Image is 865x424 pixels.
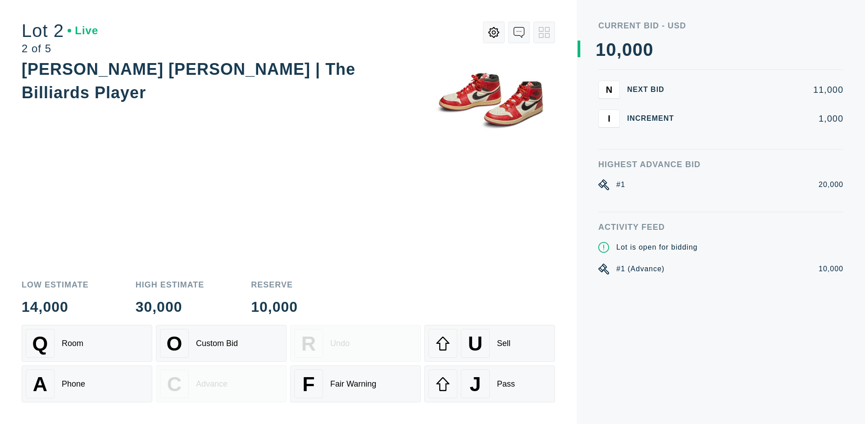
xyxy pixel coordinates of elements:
[633,41,643,59] div: 0
[302,373,314,396] span: F
[627,86,681,93] div: Next Bid
[617,41,622,221] div: ,
[22,325,152,362] button: QRoom
[606,41,616,59] div: 0
[469,373,481,396] span: J
[596,41,606,59] div: 1
[62,339,83,348] div: Room
[616,242,697,253] div: Lot is open for bidding
[598,223,843,231] div: Activity Feed
[301,332,316,355] span: R
[136,300,205,314] div: 30,000
[616,264,665,274] div: #1 (Advance)
[22,22,98,40] div: Lot 2
[196,339,238,348] div: Custom Bid
[22,300,89,314] div: 14,000
[22,60,355,102] div: [PERSON_NAME] [PERSON_NAME] | The Billiards Player
[616,179,625,190] div: #1
[598,160,843,169] div: Highest Advance Bid
[330,339,350,348] div: Undo
[688,114,843,123] div: 1,000
[598,109,620,128] button: I
[643,41,653,59] div: 0
[598,22,843,30] div: Current Bid - USD
[22,43,98,54] div: 2 of 5
[330,379,376,389] div: Fair Warning
[251,281,298,289] div: Reserve
[156,325,287,362] button: OCustom Bid
[622,41,633,59] div: 0
[136,281,205,289] div: High Estimate
[468,332,483,355] span: U
[167,332,182,355] span: O
[22,281,89,289] div: Low Estimate
[62,379,85,389] div: Phone
[156,365,287,402] button: CAdvance
[819,179,843,190] div: 20,000
[22,365,152,402] button: APhone
[33,373,47,396] span: A
[606,84,612,95] span: N
[688,85,843,94] div: 11,000
[290,365,421,402] button: FFair Warning
[497,379,515,389] div: Pass
[32,332,48,355] span: Q
[424,325,555,362] button: USell
[424,365,555,402] button: JPass
[598,81,620,99] button: N
[167,373,182,396] span: C
[497,339,510,348] div: Sell
[819,264,843,274] div: 10,000
[196,379,228,389] div: Advance
[290,325,421,362] button: RUndo
[627,115,681,122] div: Increment
[608,113,610,123] span: I
[68,25,98,36] div: Live
[251,300,298,314] div: 10,000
